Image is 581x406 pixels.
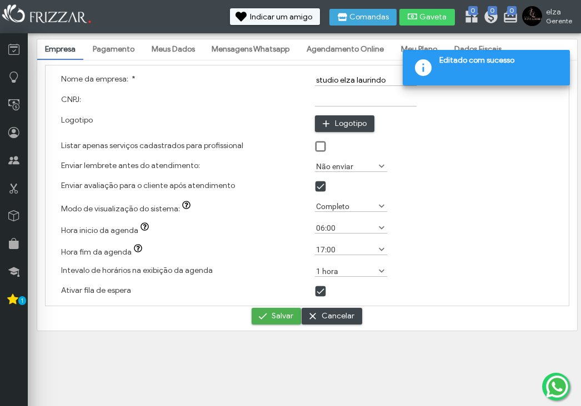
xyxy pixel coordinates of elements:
[252,308,301,324] button: Salvar
[61,74,136,84] label: Nome da empresa:
[61,247,148,257] label: Hora fim da agenda
[447,40,509,59] a: Dados Fiscais
[299,40,392,59] a: Agendamento Online
[272,308,293,324] span: Salvar
[329,9,397,26] button: Comandas
[544,373,570,400] img: whatsapp.png
[61,181,235,190] label: Enviar avaliação para o cliente após atendimento
[250,13,312,21] span: Indicar um amigo
[546,7,572,17] span: elza
[61,95,81,104] label: CNPJ:
[180,201,196,212] button: Modo de visualização do sistema:
[61,141,243,150] label: Listar apenas serviços cadastrados para profissional
[439,55,562,69] span: Editado com sucesso
[61,286,131,295] label: Ativar fila de espera
[399,9,455,26] button: Gaveta
[61,204,196,214] label: Modo de visualização do sistema:
[61,115,93,125] label: Logotipo
[61,161,200,170] label: Enviar lembrete antes do atendimento:
[393,40,445,59] a: Meu Plano
[483,9,494,27] a: 0
[468,6,478,15] span: 0
[37,40,83,59] a: Empresa
[522,6,575,28] a: elza Gerente
[488,6,497,15] span: 0
[138,222,154,234] button: Hora inicio da agenda
[204,40,297,59] a: Mensagens Whatsapp
[230,8,320,25] button: Indicar um amigo
[61,226,154,235] label: Hora inicio da agenda
[302,308,362,324] button: Cancelar
[85,40,142,59] a: Pagamento
[132,244,147,255] button: Hora fim da agenda
[144,40,203,59] a: Meus Dados
[464,9,475,27] a: 0
[349,13,389,21] span: Comandas
[322,308,354,324] span: Cancelar
[503,9,514,27] a: 0
[546,17,572,25] span: Gerente
[315,161,377,171] label: Não enviar
[18,296,26,305] span: 1
[315,266,377,276] label: 1 hora
[61,266,213,275] label: Intevalo de horários na exibição da agenda
[315,244,377,255] label: 17:00
[419,13,447,21] span: Gaveta
[315,222,377,233] label: 06:00
[315,201,377,211] label: Completo
[507,6,517,15] span: 0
